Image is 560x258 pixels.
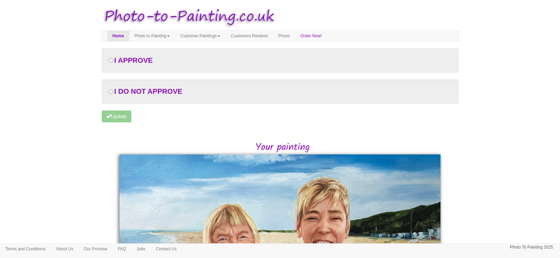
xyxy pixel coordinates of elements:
a: About Us [51,244,78,254]
a: Order Now! [295,31,327,41]
span: I APPROVE [114,56,153,64]
a: Our Promise [78,244,112,254]
span: I DO NOT APPROVE [114,88,182,95]
a: Home [107,31,129,41]
a: Photo to Painting [129,31,175,41]
img: Photo to Painting [98,3,277,30]
a: Customer Paintings [175,31,225,41]
a: Prices [273,31,295,41]
a: Jobs [131,244,151,254]
a: Contact Us [151,244,182,254]
p: Photo To Painting 2025 [510,244,553,251]
a: FAQ [113,244,131,254]
a: Customers Reviews [225,31,273,41]
h2: Your painting [107,142,459,153]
